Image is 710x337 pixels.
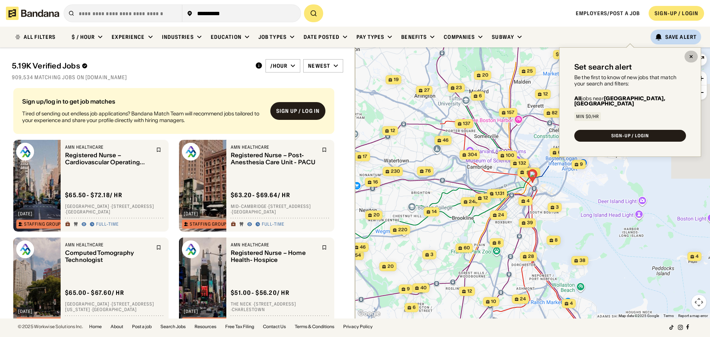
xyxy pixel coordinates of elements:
div: /hour [270,63,288,69]
span: 46 [360,244,366,250]
div: Experience [112,34,145,40]
a: Home [89,324,102,329]
span: 12 [467,288,472,294]
span: 16 [373,179,378,185]
a: Report a map error [678,314,708,318]
a: Privacy Policy [343,324,373,329]
span: $35 [527,170,535,175]
div: Save Alert [665,34,697,40]
b: All [574,95,581,102]
div: Newest [308,63,330,69]
span: 38 [579,257,585,264]
a: About [111,324,123,329]
a: Free Tax Filing [225,324,254,329]
a: Contact Us [263,324,286,329]
div: Pay Types [356,34,384,40]
span: 39 [527,220,533,226]
span: 20 [373,212,380,218]
div: Registered Nurse – Home Health- Hospice [231,249,317,263]
img: Bandana logotype [6,7,59,20]
div: AMN Healthcare [65,242,152,248]
div: 909,534 matching jobs on [DOMAIN_NAME] [12,74,343,81]
img: Google [357,309,381,319]
span: 19 [394,77,399,83]
div: Staffing Group [190,222,226,226]
span: Map data ©2025 Google [619,314,659,318]
img: AMN Healthcare logo [16,240,34,258]
span: 46 [443,137,449,144]
span: 4 [696,253,699,260]
div: Tired of sending out endless job applications? Bandana Match Team will recommend jobs tailored to... [22,110,264,124]
span: 23 [456,85,462,91]
div: AMN Healthcare [231,144,317,150]
div: $ 65.50 - $72.18 / hr [65,191,122,199]
span: 6 [479,93,482,99]
div: [DATE] [18,309,33,314]
button: Map camera controls [692,295,706,310]
div: Min $0/hr [576,114,599,119]
a: Search Jobs [160,324,186,329]
span: $17 [556,51,563,57]
div: Sign up / Log in [276,108,319,114]
span: 157 [507,109,514,116]
a: Terms (opens in new tab) [663,314,674,318]
div: Education [211,34,241,40]
span: 220 [398,227,408,233]
div: Benefits [401,34,427,40]
a: Resources [195,324,216,329]
div: grid [12,85,343,319]
span: 3 [556,204,559,210]
img: AMN Healthcare logo [16,143,34,161]
span: 12 [390,128,395,134]
div: © 2025 Workwise Solutions Inc. [18,324,83,329]
div: Sign up/log in to get job matches [22,98,264,104]
span: 8 [498,240,501,246]
span: 82 [552,110,558,116]
span: 9 [407,286,410,292]
div: Companies [444,34,475,40]
span: 137 [463,121,470,127]
div: SIGN-UP / LOGIN [611,134,649,138]
span: 3 [430,252,433,258]
span: 8 [555,237,558,243]
div: Registered Nurse – Cardiovascular Operating Room [65,152,152,166]
span: 245 [469,199,478,205]
div: Set search alert [574,63,632,71]
span: 24 [520,296,526,302]
a: Terms & Conditions [295,324,334,329]
div: The Neck · [STREET_ADDRESS] · Charlestown [231,301,330,313]
div: [DATE] [18,212,33,216]
span: 76 [425,168,431,174]
a: Employers/Post a job [576,10,640,17]
div: jobs near [574,96,686,106]
span: 132 [518,160,526,166]
img: AMN Healthcare logo [182,240,200,258]
div: SIGN-UP / LOGIN [655,10,698,17]
div: AMN Healthcare [231,242,317,248]
span: 25 [527,68,533,74]
span: 60 [464,245,470,251]
span: 20 [482,72,488,78]
div: [GEOGRAPHIC_DATA] · [STREET_ADDRESS] · [GEOGRAPHIC_DATA] [65,203,164,215]
div: $ 51.00 - $56.20 / hr [231,289,290,297]
div: 5.19K Verified Jobs [12,61,249,70]
div: Staffing Group [24,222,61,226]
span: 1,131 [495,191,504,197]
span: 60 [558,149,564,156]
div: $ 65.00 - $67.60 / hr [65,289,124,297]
div: Mid-Cambridge · [STREET_ADDRESS] · [GEOGRAPHIC_DATA] [231,203,330,215]
span: 54 [355,252,361,259]
span: 230 [391,168,400,175]
a: Open this area in Google Maps (opens a new window) [357,309,381,319]
img: AMN Healthcare logo [182,143,200,161]
div: Job Types [258,34,287,40]
div: Date Posted [304,34,339,40]
div: [DATE] [184,309,198,314]
span: 12 [483,195,488,201]
div: Full-time [262,222,284,228]
span: 17 [363,154,367,160]
span: 28 [528,253,534,260]
div: Be the first to know of new jobs that match your search and filters: [574,74,686,87]
span: 20 [388,263,394,270]
div: Subway [492,34,514,40]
